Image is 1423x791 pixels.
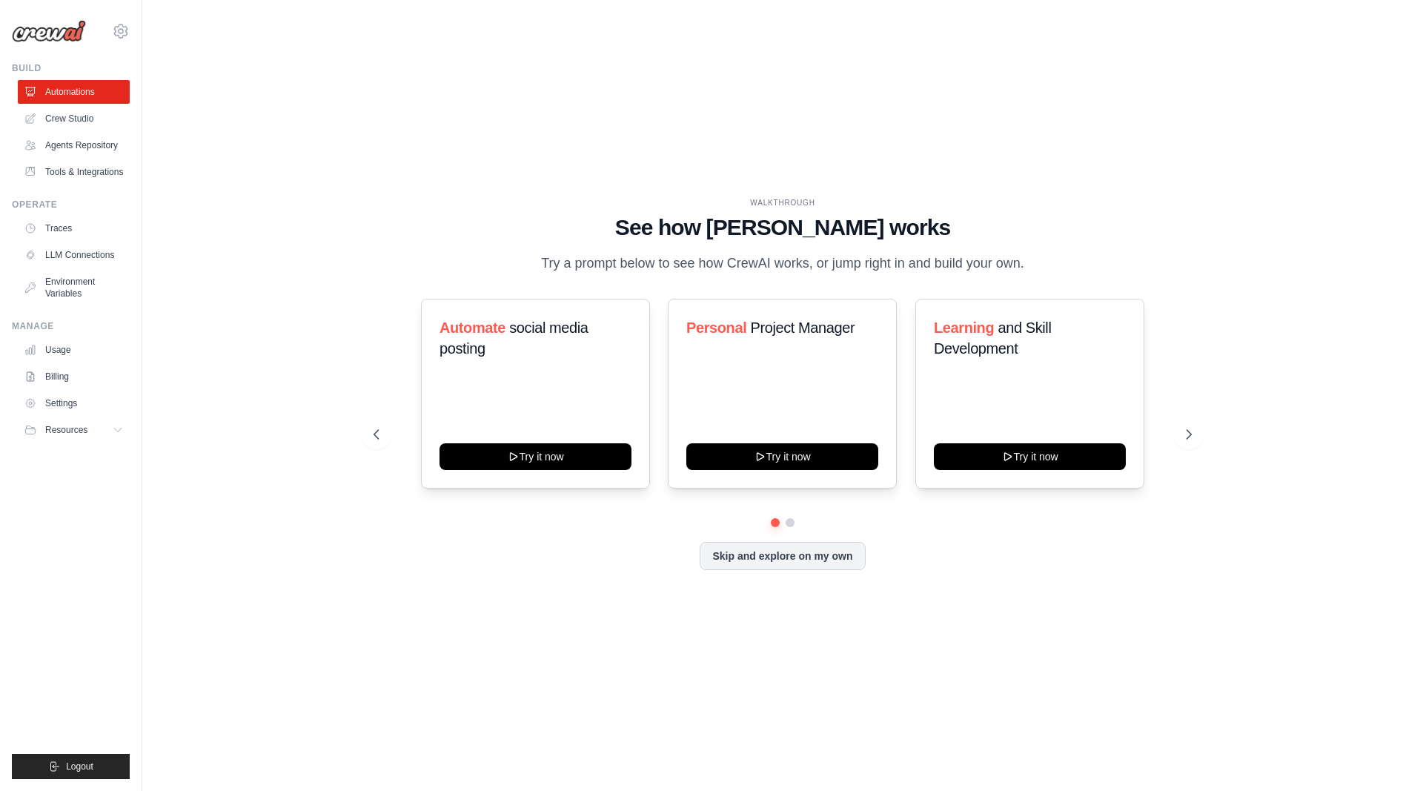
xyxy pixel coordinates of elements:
[751,320,855,336] span: Project Manager
[374,214,1192,241] h1: See how [PERSON_NAME] works
[12,320,130,332] div: Manage
[12,62,130,74] div: Build
[18,391,130,415] a: Settings
[66,761,93,772] span: Logout
[18,107,130,130] a: Crew Studio
[18,133,130,157] a: Agents Repository
[439,320,588,357] span: social media posting
[700,542,865,570] button: Skip and explore on my own
[439,443,631,470] button: Try it now
[18,365,130,388] a: Billing
[934,320,994,336] span: Learning
[374,197,1192,208] div: WALKTHROUGH
[934,320,1051,357] span: and Skill Development
[12,199,130,211] div: Operate
[18,216,130,240] a: Traces
[18,243,130,267] a: LLM Connections
[12,754,130,779] button: Logout
[439,320,505,336] span: Automate
[18,338,130,362] a: Usage
[45,424,87,436] span: Resources
[686,320,746,336] span: Personal
[686,443,878,470] button: Try it now
[534,253,1032,274] p: Try a prompt below to see how CrewAI works, or jump right in and build your own.
[18,418,130,442] button: Resources
[12,20,86,42] img: Logo
[18,80,130,104] a: Automations
[934,443,1126,470] button: Try it now
[18,270,130,305] a: Environment Variables
[18,160,130,184] a: Tools & Integrations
